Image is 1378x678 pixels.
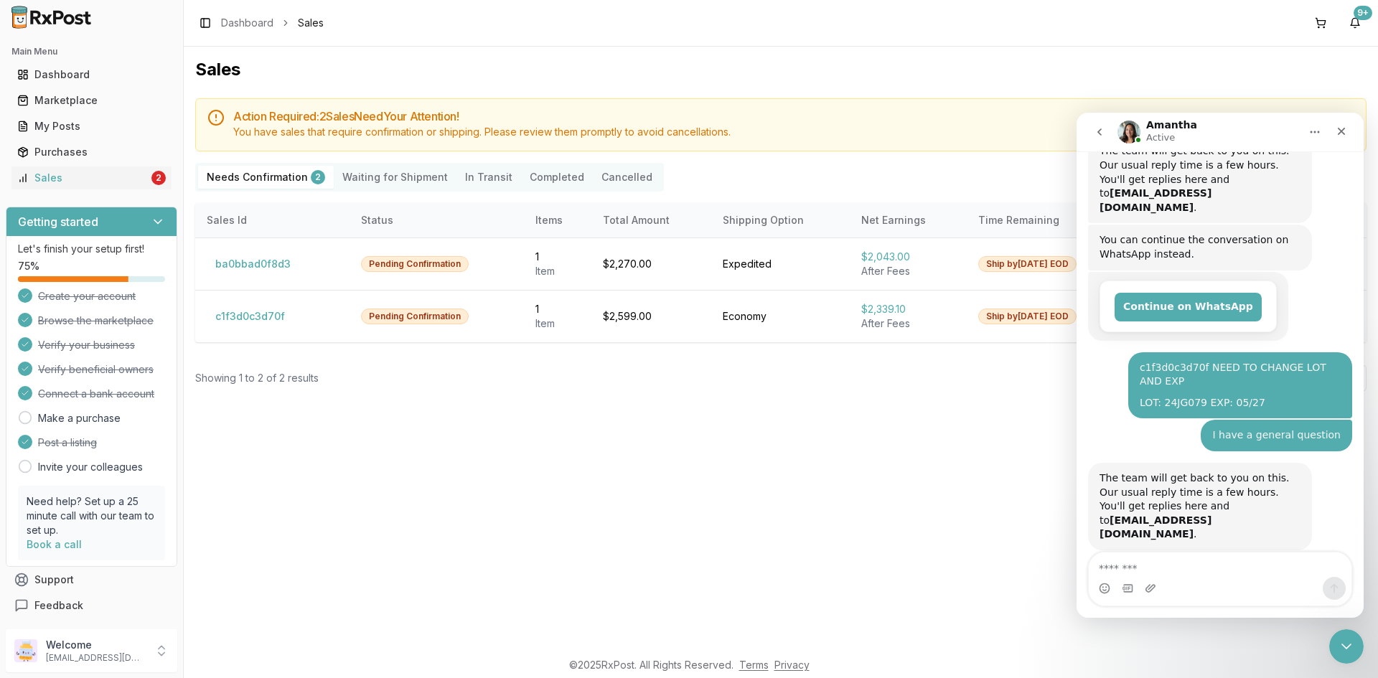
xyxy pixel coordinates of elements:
[38,338,135,352] span: Verify your business
[535,264,579,278] div: Item
[221,16,324,30] nav: breadcrumb
[723,309,839,324] div: Economy
[739,659,769,671] a: Terms
[17,119,166,133] div: My Posts
[18,259,39,273] span: 75 %
[978,256,1077,272] div: Ship by [DATE] EOD
[861,264,955,278] div: After Fees
[603,257,700,271] div: $2,270.00
[38,387,154,401] span: Connect a bank account
[11,88,172,113] a: Marketplace
[456,166,521,189] button: In Transit
[6,63,177,86] button: Dashboard
[535,316,579,331] div: Item
[6,593,177,618] button: Feedback
[11,46,172,57] h2: Main Menu
[774,659,810,671] a: Privacy
[967,203,1129,237] th: Time Remaining
[17,67,166,82] div: Dashboard
[350,203,524,237] th: Status
[233,125,1354,139] div: You have sales that require confirmation or shipping. Please review them promptly to avoid cancel...
[195,58,1367,81] h1: Sales
[521,166,593,189] button: Completed
[861,250,955,264] div: $2,043.00
[361,309,469,324] div: Pending Confirmation
[38,314,154,328] span: Browse the marketplace
[151,171,166,185] div: 2
[861,316,955,331] div: After Fees
[1344,11,1367,34] button: 9+
[207,305,294,328] button: c1f3d0c3d70f
[850,203,967,237] th: Net Earnings
[334,166,456,189] button: Waiting for Shipment
[298,16,324,30] span: Sales
[311,170,325,184] div: 2
[38,460,143,474] a: Invite your colleagues
[195,203,350,237] th: Sales Id
[978,309,1077,324] div: Ship by [DATE] EOD
[38,411,121,425] a: Make a purchase
[11,139,172,165] a: Purchases
[1077,113,1364,618] iframe: Intercom live chat
[6,6,98,29] img: RxPost Logo
[723,257,839,271] div: Expedited
[535,250,579,264] div: 1
[233,110,1354,122] h5: Action Required: 2 Sale s Need Your Attention!
[6,89,177,112] button: Marketplace
[711,203,850,237] th: Shipping Option
[1329,629,1364,664] iframe: Intercom live chat
[38,289,136,303] span: Create your account
[17,93,166,108] div: Marketplace
[38,435,97,450] span: Post a listing
[34,598,83,613] span: Feedback
[6,567,177,593] button: Support
[14,639,37,662] img: User avatar
[11,165,172,191] a: Sales2
[11,62,172,88] a: Dashboard
[603,309,700,324] div: $2,599.00
[17,171,149,185] div: Sales
[6,141,177,164] button: Purchases
[861,302,955,316] div: $2,339.10
[18,242,165,256] p: Let's finish your setup first!
[27,494,156,537] p: Need help? Set up a 25 minute call with our team to set up.
[535,302,579,316] div: 1
[207,253,299,276] button: ba0bbad0f8d3
[6,166,177,189] button: Sales2
[27,538,82,550] a: Book a call
[18,213,98,230] h3: Getting started
[524,203,591,237] th: Items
